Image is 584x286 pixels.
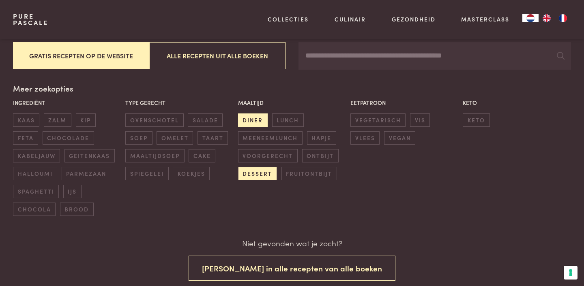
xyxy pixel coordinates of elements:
span: vegetarisch [350,113,406,127]
span: ovenschotel [125,113,183,127]
span: lunch [272,113,304,127]
span: feta [13,131,38,145]
span: koekjes [173,167,210,180]
a: NL [522,14,539,22]
span: chocolade [43,131,94,145]
aside: Language selected: Nederlands [522,14,571,22]
div: Language [522,14,539,22]
span: cake [189,149,215,162]
span: taart [198,131,228,145]
span: kip [76,113,96,127]
span: omelet [157,131,193,145]
p: Type gerecht [125,98,234,107]
span: halloumi [13,167,57,180]
span: meeneemlunch [238,131,303,145]
a: Culinair [335,15,366,23]
button: Gratis recepten op de website [13,42,149,69]
span: keto [463,113,490,127]
span: vegan [384,131,415,145]
span: dessert [238,167,277,180]
button: [PERSON_NAME] in alle recepten van alle boeken [189,256,395,281]
span: spiegelei [125,167,168,180]
a: Gezondheid [392,15,436,23]
span: kabeljauw [13,149,60,162]
span: parmezaan [62,167,111,180]
span: voorgerecht [238,149,298,162]
span: brood [60,203,94,216]
ul: Language list [539,14,571,22]
a: Masterclass [461,15,509,23]
span: fruitontbijt [281,167,337,180]
span: spaghetti [13,185,59,198]
a: Collecties [268,15,309,23]
span: kaas [13,113,39,127]
span: ontbijt [302,149,339,162]
button: Uw voorkeuren voor toestemming voor trackingtechnologieën [564,266,578,280]
span: ijs [63,185,82,198]
button: Alle recepten uit alle boeken [149,42,286,69]
a: PurePascale [13,13,48,26]
a: FR [555,14,571,22]
span: geitenkaas [64,149,115,162]
span: soep [125,131,152,145]
span: vis [410,113,430,127]
span: zalm [44,113,71,127]
p: Niet gevonden wat je zocht? [242,237,342,249]
span: chocola [13,203,56,216]
span: hapje [307,131,336,145]
p: Ingrediënt [13,98,121,107]
p: Maaltijd [238,98,346,107]
p: Eetpatroon [350,98,459,107]
span: salade [188,113,223,127]
span: maaltijdsoep [125,149,184,162]
span: vlees [350,131,380,145]
span: diner [238,113,268,127]
p: Keto [463,98,571,107]
a: EN [539,14,555,22]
